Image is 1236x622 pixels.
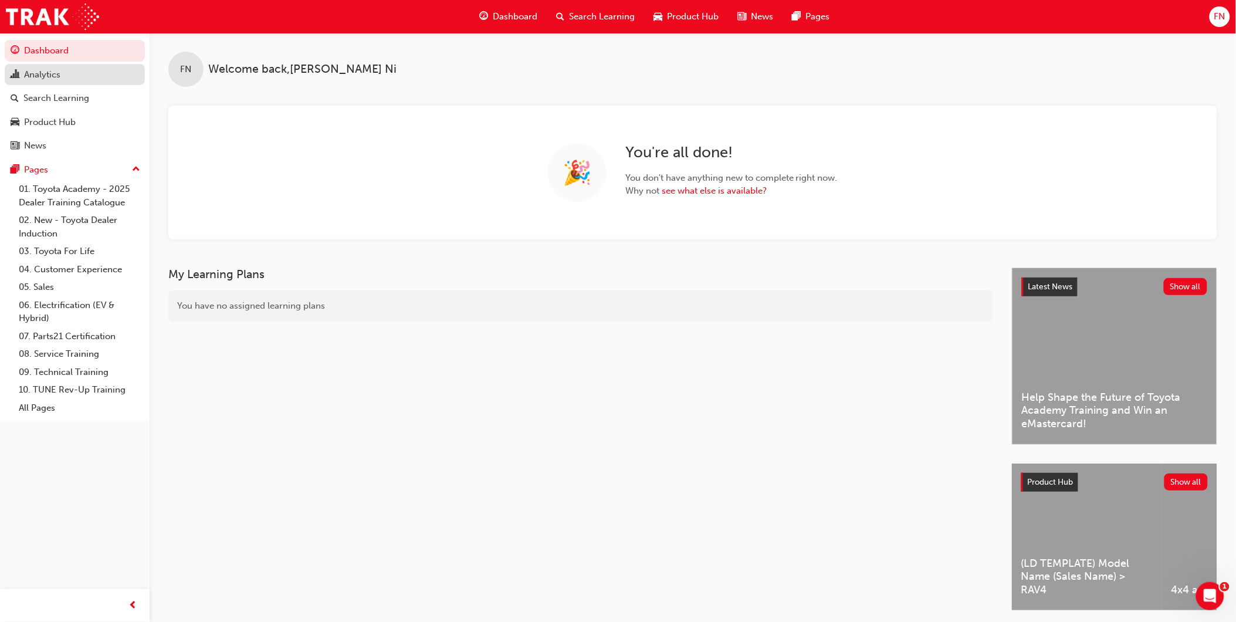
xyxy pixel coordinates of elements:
[625,184,838,198] span: Why not
[470,5,547,29] a: guage-iconDashboard
[5,87,145,109] a: Search Learning
[5,38,145,159] button: DashboardAnalyticsSearch LearningProduct HubNews
[625,143,838,162] h2: You're all done!
[11,117,19,128] span: car-icon
[662,185,767,196] a: see what else is available?
[547,5,644,29] a: search-iconSearch Learning
[14,242,145,261] a: 03. Toyota For Life
[11,93,19,104] span: search-icon
[667,10,719,23] span: Product Hub
[11,141,19,151] span: news-icon
[625,171,838,185] span: You don't have anything new to complete right now.
[14,399,145,417] a: All Pages
[208,63,397,76] span: Welcome back , [PERSON_NAME] Ni
[14,211,145,242] a: 02. New - Toyota Dealer Induction
[23,92,89,105] div: Search Learning
[479,9,488,24] span: guage-icon
[6,4,99,30] img: Trak
[737,9,746,24] span: news-icon
[728,5,783,29] a: news-iconNews
[1220,582,1230,591] span: 1
[1012,268,1217,445] a: Latest NewsShow allHelp Shape the Future of Toyota Academy Training and Win an eMastercard!
[14,327,145,346] a: 07. Parts21 Certification
[493,10,537,23] span: Dashboard
[14,261,145,279] a: 04. Customer Experience
[1028,477,1074,487] span: Product Hub
[14,363,145,381] a: 09. Technical Training
[14,278,145,296] a: 05. Sales
[5,111,145,133] a: Product Hub
[1021,557,1152,597] span: (LD TEMPLATE) Model Name (Sales Name) > RAV4
[653,9,662,24] span: car-icon
[14,381,145,399] a: 10. TUNE Rev-Up Training
[569,10,635,23] span: Search Learning
[24,68,60,82] div: Analytics
[1028,282,1073,292] span: Latest News
[168,268,993,281] h3: My Learning Plans
[1164,278,1208,295] button: Show all
[563,166,592,180] span: 🎉
[11,70,19,80] span: chart-icon
[181,63,192,76] span: FN
[1210,6,1230,27] button: FN
[792,9,801,24] span: pages-icon
[14,296,145,327] a: 06. Electrification (EV & Hybrid)
[1196,582,1224,610] iframe: Intercom live chat
[5,135,145,157] a: News
[168,290,993,322] div: You have no assigned learning plans
[24,116,76,129] div: Product Hub
[11,46,19,56] span: guage-icon
[751,10,773,23] span: News
[1021,473,1208,492] a: Product HubShow all
[14,345,145,363] a: 08. Service Training
[1214,10,1225,23] span: FN
[129,599,138,613] span: prev-icon
[1022,391,1207,431] span: Help Shape the Future of Toyota Academy Training and Win an eMastercard!
[5,159,145,181] button: Pages
[14,180,145,211] a: 01. Toyota Academy - 2025 Dealer Training Catalogue
[1164,474,1208,491] button: Show all
[1022,278,1207,296] a: Latest NewsShow all
[24,139,46,153] div: News
[5,64,145,86] a: Analytics
[556,9,564,24] span: search-icon
[644,5,728,29] a: car-iconProduct Hub
[1012,464,1161,610] a: (LD TEMPLATE) Model Name (Sales Name) > RAV4
[11,165,19,175] span: pages-icon
[783,5,839,29] a: pages-iconPages
[24,163,48,177] div: Pages
[805,10,829,23] span: Pages
[132,162,140,177] span: up-icon
[5,40,145,62] a: Dashboard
